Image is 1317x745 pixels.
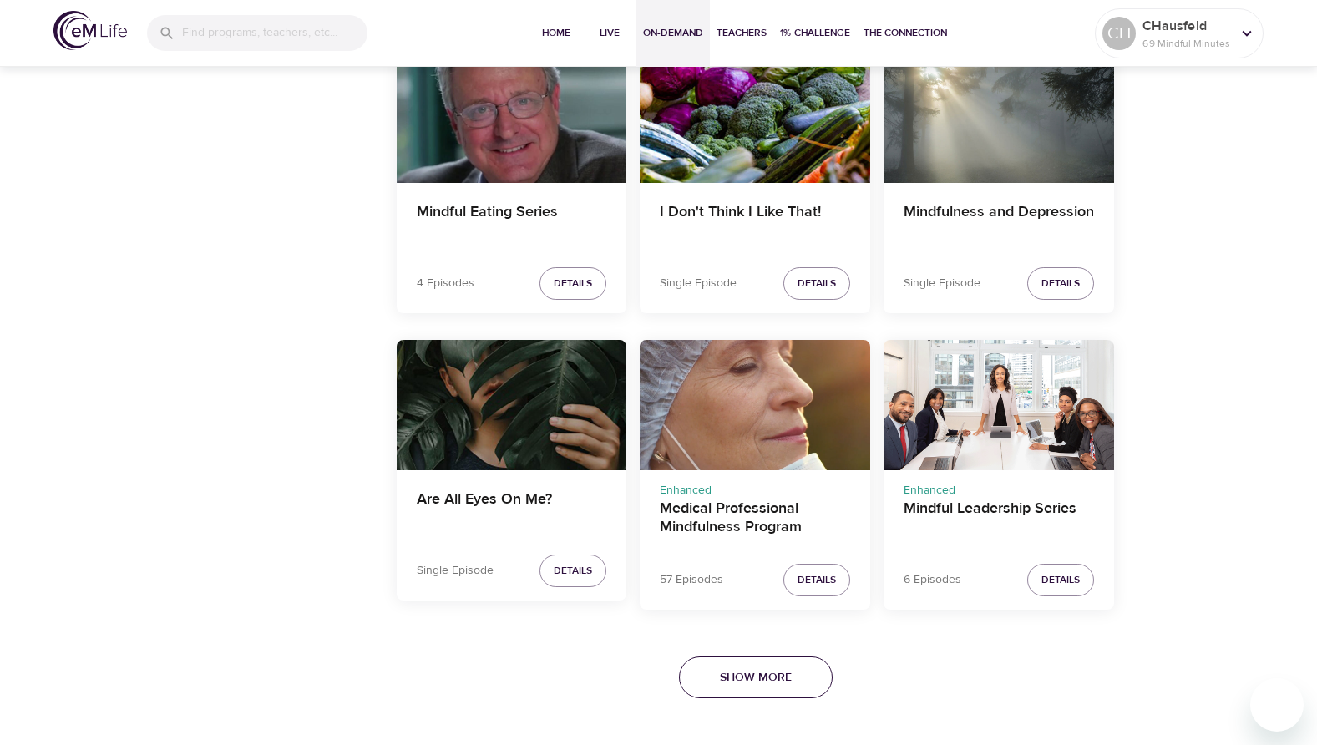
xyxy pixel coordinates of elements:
[1250,678,1304,732] iframe: Button to launch messaging window
[1027,267,1094,300] button: Details
[536,24,576,42] span: Home
[417,562,494,580] p: Single Episode
[539,267,606,300] button: Details
[904,499,1094,540] h4: Mindful Leadership Series
[780,24,850,42] span: 1% Challenge
[783,267,850,300] button: Details
[1142,16,1231,36] p: CHausfeld
[554,562,592,580] span: Details
[417,490,607,530] h4: Are All Eyes On Me?
[640,340,870,469] button: Medical Professional Mindfulness Program
[660,499,850,540] h4: Medical Professional Mindfulness Program
[884,340,1114,469] button: Mindful Leadership Series
[783,564,850,596] button: Details
[1142,36,1231,51] p: 69 Mindful Minutes
[679,656,833,699] button: Show More
[53,11,127,50] img: logo
[397,53,627,183] button: Mindful Eating Series
[660,483,712,498] span: Enhanced
[660,275,737,292] p: Single Episode
[417,203,607,243] h4: Mindful Eating Series
[660,571,723,589] p: 57 Episodes
[1102,17,1136,50] div: CH
[182,15,367,51] input: Find programs, teachers, etc...
[1027,564,1094,596] button: Details
[643,24,703,42] span: On-Demand
[798,571,836,589] span: Details
[1041,275,1080,292] span: Details
[660,203,850,243] h4: I Don't Think I Like That!
[904,483,955,498] span: Enhanced
[904,571,961,589] p: 6 Episodes
[904,203,1094,243] h4: Mindfulness and Depression
[864,24,947,42] span: The Connection
[417,275,474,292] p: 4 Episodes
[1041,571,1080,589] span: Details
[717,24,767,42] span: Teachers
[904,275,980,292] p: Single Episode
[720,667,792,688] span: Show More
[554,275,592,292] span: Details
[397,340,627,469] button: Are All Eyes On Me?
[798,275,836,292] span: Details
[640,53,870,183] button: I Don't Think I Like That!
[539,555,606,587] button: Details
[884,53,1114,183] button: Mindfulness and Depression
[590,24,630,42] span: Live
